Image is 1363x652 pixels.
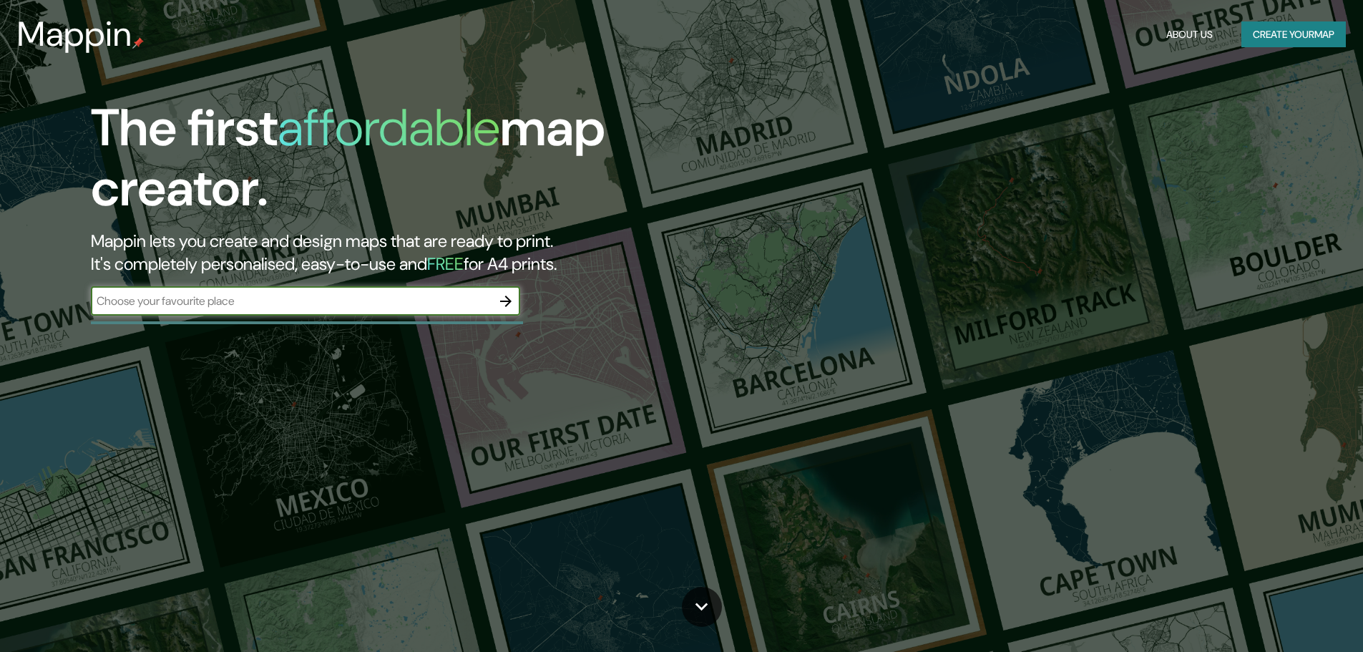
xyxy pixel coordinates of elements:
[427,253,464,275] h5: FREE
[132,37,144,49] img: mappin-pin
[278,94,500,161] h1: affordable
[91,98,773,230] h1: The first map creator.
[91,293,492,309] input: Choose your favourite place
[1241,21,1346,48] button: Create yourmap
[1161,21,1218,48] button: About Us
[17,14,132,54] h3: Mappin
[91,230,773,276] h2: Mappin lets you create and design maps that are ready to print. It's completely personalised, eas...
